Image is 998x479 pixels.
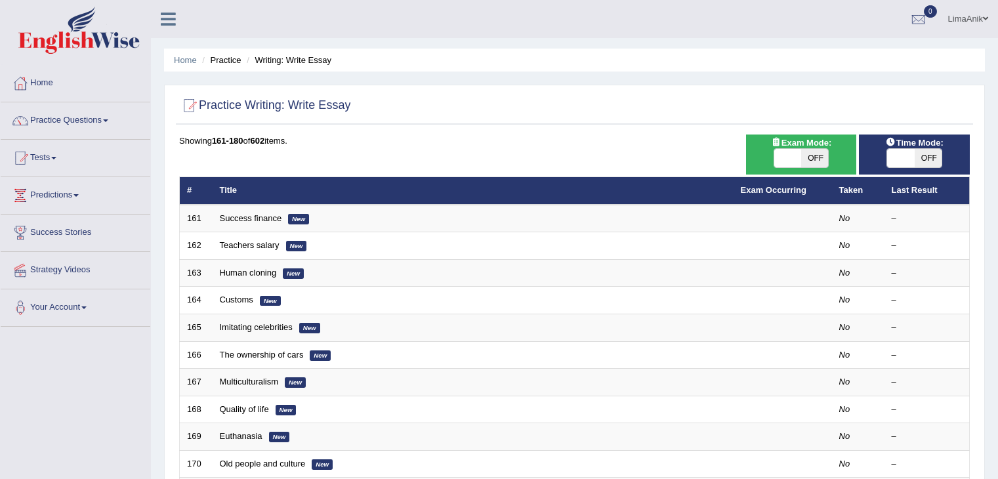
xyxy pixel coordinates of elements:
[180,177,213,205] th: #
[174,55,197,65] a: Home
[288,214,309,224] em: New
[839,268,850,278] em: No
[180,205,213,232] td: 161
[243,54,331,66] li: Writing: Write Essay
[269,432,290,442] em: New
[1,102,150,135] a: Practice Questions
[839,240,850,250] em: No
[892,458,963,470] div: –
[839,377,850,386] em: No
[220,322,293,332] a: Imitating celebrities
[220,268,277,278] a: Human cloning
[180,259,213,287] td: 163
[199,54,241,66] li: Practice
[312,459,333,470] em: New
[220,431,262,441] a: Euthanasia
[892,294,963,306] div: –
[220,350,304,360] a: The ownership of cars
[1,140,150,173] a: Tests
[892,404,963,416] div: –
[180,232,213,260] td: 162
[766,136,837,150] span: Exam Mode:
[881,136,949,150] span: Time Mode:
[1,65,150,98] a: Home
[220,459,306,469] a: Old people and culture
[892,267,963,280] div: –
[839,322,850,332] em: No
[1,215,150,247] a: Success Stories
[285,377,306,388] em: New
[892,213,963,225] div: –
[180,287,213,314] td: 164
[310,350,331,361] em: New
[839,295,850,304] em: No
[220,404,269,414] a: Quality of life
[286,241,307,251] em: New
[892,376,963,388] div: –
[276,405,297,415] em: New
[180,341,213,369] td: 166
[746,135,857,175] div: Show exams occurring in exams
[180,369,213,396] td: 167
[839,431,850,441] em: No
[741,185,806,195] a: Exam Occurring
[839,404,850,414] em: No
[180,423,213,451] td: 169
[220,213,282,223] a: Success finance
[915,149,942,167] span: OFF
[832,177,884,205] th: Taken
[1,289,150,322] a: Your Account
[892,322,963,334] div: –
[180,450,213,478] td: 170
[179,135,970,147] div: Showing of items.
[213,177,734,205] th: Title
[299,323,320,333] em: New
[839,213,850,223] em: No
[283,268,304,279] em: New
[1,177,150,210] a: Predictions
[179,96,350,115] h2: Practice Writing: Write Essay
[220,377,279,386] a: Multiculturalism
[892,349,963,362] div: –
[839,459,850,469] em: No
[1,252,150,285] a: Strategy Videos
[220,295,253,304] a: Customs
[839,350,850,360] em: No
[892,430,963,443] div: –
[250,136,264,146] b: 602
[924,5,937,18] span: 0
[892,239,963,252] div: –
[220,240,280,250] a: Teachers salary
[212,136,243,146] b: 161-180
[260,296,281,306] em: New
[801,149,829,167] span: OFF
[180,314,213,342] td: 165
[180,396,213,423] td: 168
[884,177,970,205] th: Last Result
